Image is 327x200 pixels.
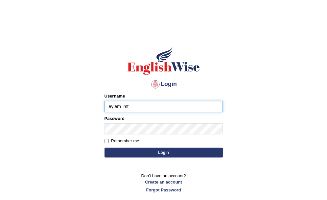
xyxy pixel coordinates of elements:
a: Create an account [105,179,223,185]
input: Remember me [105,139,109,143]
label: Username [105,93,125,99]
img: Logo of English Wise sign in for intelligent practice with AI [126,46,201,76]
p: Don't have an account? [105,173,223,193]
a: Forgot Password [105,187,223,193]
label: Remember me [105,138,139,144]
h4: Login [105,79,223,90]
label: Password [105,115,125,122]
button: Login [105,148,223,157]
